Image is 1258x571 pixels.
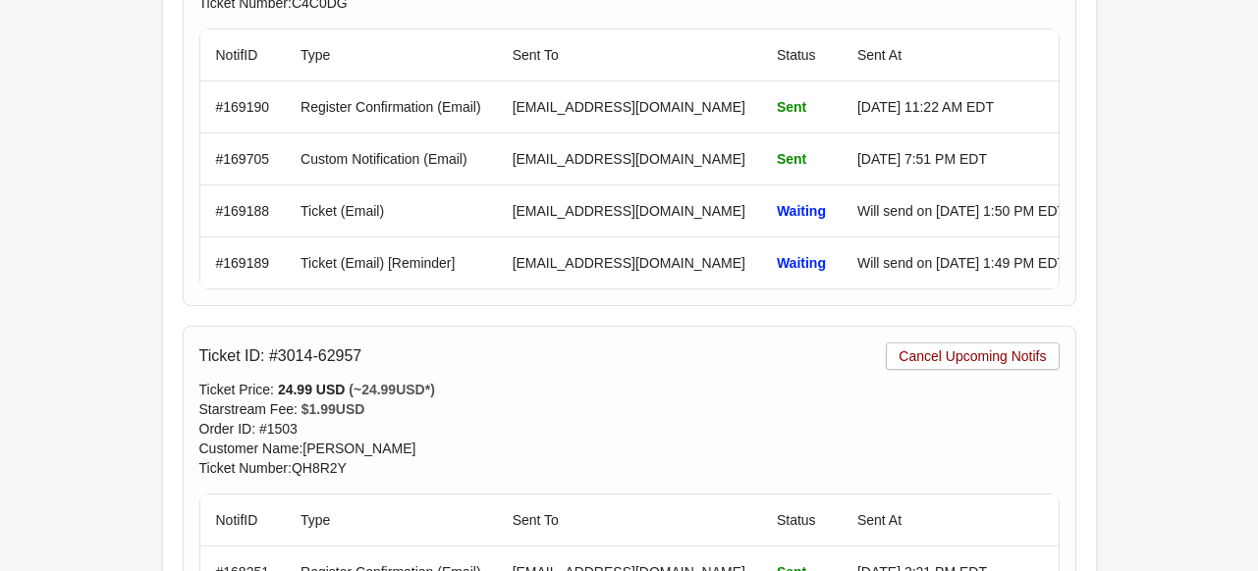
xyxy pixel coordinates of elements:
[199,458,1060,478] div: Ticket Number: QH8R2Y
[497,184,761,236] td: [EMAIL_ADDRESS][DOMAIN_NAME]
[301,401,365,417] span: $ 1.99 USD
[199,439,1060,458] div: Customer Name : [PERSON_NAME]
[497,236,761,288] td: [EMAIL_ADDRESS][DOMAIN_NAME]
[842,81,1081,132] td: [DATE] 11:22 AM EDT
[497,494,761,546] th: Sent To
[285,81,497,132] td: Register Confirmation (Email)
[200,132,286,184] th: #169705
[200,236,286,288] th: #169189
[886,342,1059,370] button: Cancel Upcoming Notifs
[777,97,826,117] div: Sent
[200,494,286,546] th: NotifID
[285,494,497,546] th: Type
[842,132,1081,184] td: [DATE] 7:51 PM EDT
[497,29,761,81] th: Sent To
[199,380,1060,399] div: Ticket Price :
[497,132,761,184] td: [EMAIL_ADDRESS][DOMAIN_NAME]
[777,201,826,221] div: Waiting
[199,346,362,366] h3: Ticket ID: # 3014-62957
[842,29,1081,81] th: Sent At
[199,419,1060,439] div: Order ID : # 1503
[278,382,349,397] span: 24.99 USD
[777,149,826,169] div: Sent
[761,494,842,546] th: Status
[761,29,842,81] th: Status
[285,132,497,184] td: Custom Notification (Email)
[842,184,1081,236] td: Will send on [DATE] 1:50 PM EDT
[777,253,826,273] div: Waiting
[285,184,497,236] td: Ticket (Email)
[899,348,1046,364] span: Cancel Upcoming Notifs
[200,81,286,132] th: #169190
[200,29,286,81] th: NotifID
[842,236,1081,288] td: Will send on [DATE] 1:49 PM EDT
[497,81,761,132] td: [EMAIL_ADDRESS][DOMAIN_NAME]
[285,236,497,288] td: Ticket (Email) [Reminder]
[285,29,497,81] th: Type
[199,399,1060,419] div: Starstream Fee :
[200,184,286,236] th: #169188
[842,494,1081,546] th: Sent At
[349,382,435,397] span: (~ 24.99 USD*)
